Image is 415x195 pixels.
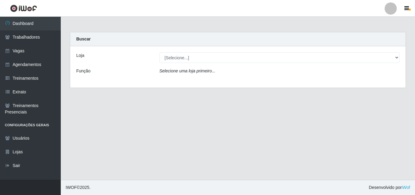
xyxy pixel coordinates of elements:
strong: Buscar [76,37,91,41]
span: © 2025 . [66,184,91,191]
label: Loja [76,52,84,59]
i: Selecione uma loja primeiro... [159,68,215,73]
span: Desenvolvido por [369,184,410,191]
img: CoreUI Logo [10,5,37,12]
label: Função [76,68,91,74]
span: IWOF [66,185,77,190]
a: iWof [402,185,410,190]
